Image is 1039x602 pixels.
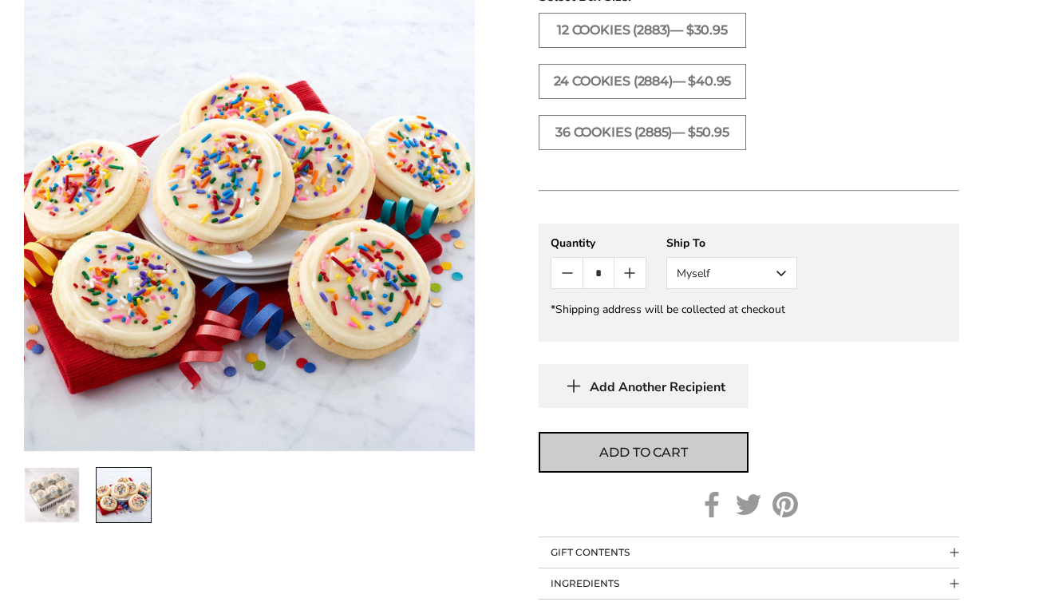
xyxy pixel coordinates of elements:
input: Quantity [583,258,614,288]
button: Collapsible block button [539,568,959,599]
a: Twitter [736,492,761,517]
button: Add to cart [539,432,749,473]
img: Just the Cookies! Birthday Confetti Cookie Assortment [97,468,151,522]
a: Pinterest [772,492,798,517]
a: 2 / 2 [96,467,152,523]
div: Ship To [666,236,797,251]
a: 1 / 2 [24,467,80,523]
span: Add Another Recipient [590,379,725,395]
gfm-form: New recipient [539,224,959,342]
label: 12 COOKIES (2883)— $30.95 [539,13,746,48]
button: Collapsible block button [539,537,959,568]
div: *Shipping address will be collected at checkout [551,302,947,317]
iframe: Sign Up via Text for Offers [13,541,165,589]
button: Myself [666,257,797,289]
button: Count minus [551,258,583,288]
span: Add to cart [599,443,687,462]
button: Count plus [614,258,646,288]
a: Facebook [699,492,725,517]
img: Just the Cookies! Birthday Confetti Cookie Assortment [25,468,79,522]
label: 36 COOKIES (2885)— $50.95 [539,115,746,150]
div: Quantity [551,236,646,251]
button: Add Another Recipient [539,364,749,408]
label: 24 COOKIES (2884)— $40.95 [539,64,746,99]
